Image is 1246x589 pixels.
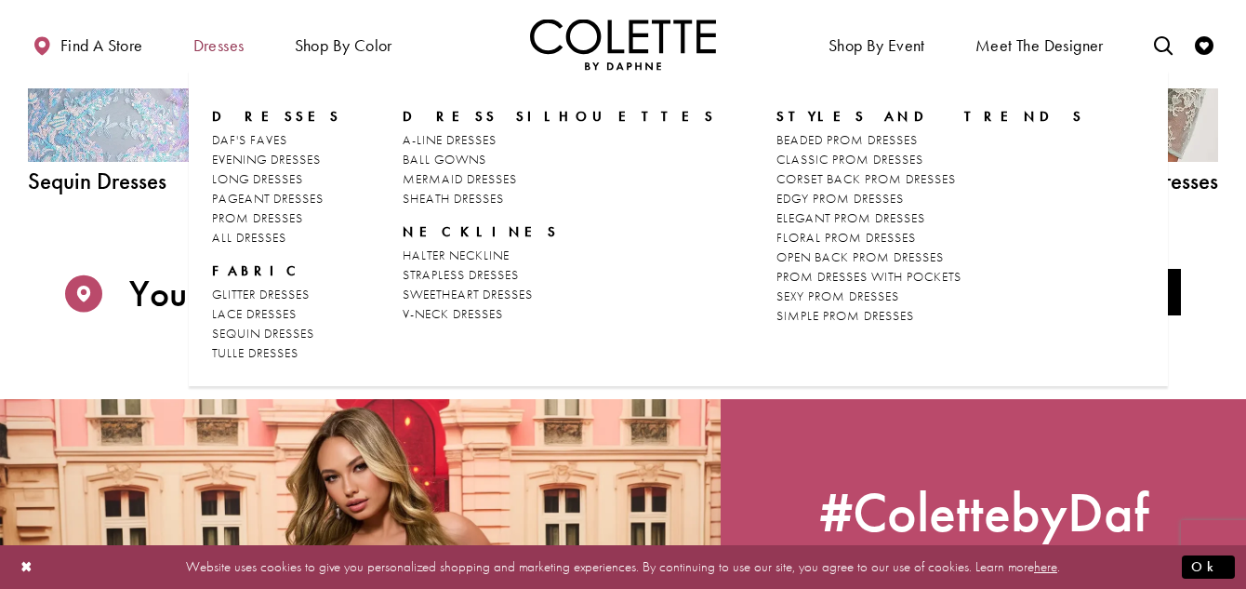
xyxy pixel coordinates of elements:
span: Dresses [212,107,342,126]
span: DRESS SILHOUETTES [403,107,716,126]
span: CORSET BACK PROM DRESSES [776,170,956,187]
span: SWEETHEART DRESSES [403,286,533,302]
a: BEADED PROM DRESSES [776,130,1084,150]
span: LONG DRESSES [212,170,303,187]
span: STYLES AND TRENDS [776,107,1084,126]
a: EVENING DRESSES [212,150,342,169]
a: BALL GOWNS [403,150,716,169]
span: You Want It? GO FIND IT. [129,273,515,315]
span: EVENING DRESSES [212,151,321,167]
span: Find a store [60,36,143,55]
span: SEQUIN DRESSES [212,325,314,341]
a: ELEGANT PROM DRESSES [776,208,1084,228]
span: Shop by color [290,19,397,70]
span: SHEATH DRESSES [403,190,504,207]
a: Opens in new tab [819,487,1148,538]
a: EDGY PROM DRESSES [776,189,1084,208]
span: OPEN BACK PROM DRESSES [776,248,944,265]
span: Meet the designer [975,36,1104,55]
span: ALL DRESSES [212,229,286,246]
a: ALL DRESSES [212,228,342,248]
span: Dresses [189,19,249,70]
button: Submit Dialog [1182,556,1235,579]
a: here [1034,557,1057,576]
span: GLITTER DRESSES [212,286,310,302]
span: Dresses [193,36,245,55]
span: PROM DRESSES WITH POCKETS [776,268,961,285]
span: BALL GOWNS [403,151,486,167]
a: Find a store [28,19,147,70]
a: DAF'S FAVES [212,130,342,150]
span: Shop By Event [824,19,930,70]
a: MERMAID DRESSES [403,169,716,189]
span: NECKLINES [403,222,716,241]
a: STRAPLESS DRESSES [403,265,716,285]
a: Meet the designer [971,19,1108,70]
span: Sequin Dresses [28,169,418,193]
a: SWEETHEART DRESSES [403,285,716,304]
span: CLASSIC PROM DRESSES [776,151,923,167]
a: Toggle search [1149,19,1177,70]
img: Colette by Daphne [530,19,716,70]
span: Shop By Event [828,36,925,55]
span: EDGY PROM DRESSES [776,190,904,207]
span: BEADED PROM DRESSES [776,131,918,148]
span: Shop by color [295,36,392,55]
span: FLORAL PROM DRESSES [776,229,916,246]
a: Visit Home Page [530,19,716,70]
a: SEQUIN DRESSES [212,324,342,343]
span: HALTER NECKLINE [403,247,510,263]
a: LACE DRESSES [212,304,342,324]
span: DAF'S FAVES [212,131,287,148]
span: FABRIC [212,261,305,280]
p: Website uses cookies to give you personalized shopping and marketing experiences. By continuing t... [134,555,1112,580]
a: HALTER NECKLINE [403,246,716,265]
a: SEXY PROM DRESSES [776,287,1084,306]
a: GLITTER DRESSES [212,285,342,304]
a: PROM DRESSES [212,208,342,228]
a: SIMPLE PROM DRESSES [776,306,1084,326]
button: Close Dialog [11,551,43,583]
a: PAGEANT DRESSES [212,189,342,208]
a: CORSET BACK PROM DRESSES [776,169,1084,189]
a: CLASSIC PROM DRESSES [776,150,1084,169]
a: TULLE DRESSES [212,343,342,363]
span: FABRIC [212,261,342,280]
a: FLORAL PROM DRESSES [776,228,1084,248]
span: LACE DRESSES [212,305,297,322]
span: NECKLINES [403,222,559,241]
span: ELEGANT PROM DRESSES [776,209,925,226]
span: SIMPLE PROM DRESSES [776,307,914,324]
span: PROM DRESSES [212,209,303,226]
span: V-NECK DRESSES [403,305,503,322]
a: PROM DRESSES WITH POCKETS [776,267,1084,287]
a: SHEATH DRESSES [403,189,716,208]
span: A-LINE DRESSES [403,131,497,148]
span: TULLE DRESSES [212,344,298,361]
span: STRAPLESS DRESSES [403,266,519,283]
a: A-LINE DRESSES [403,130,716,150]
a: LONG DRESSES [212,169,342,189]
a: OPEN BACK PROM DRESSES [776,248,1084,267]
span: PAGEANT DRESSES [212,190,324,207]
span: MERMAID DRESSES [403,170,517,187]
span: SEXY PROM DRESSES [776,288,899,304]
a: V-NECK DRESSES [403,304,716,324]
a: Check Wishlist [1190,19,1218,70]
